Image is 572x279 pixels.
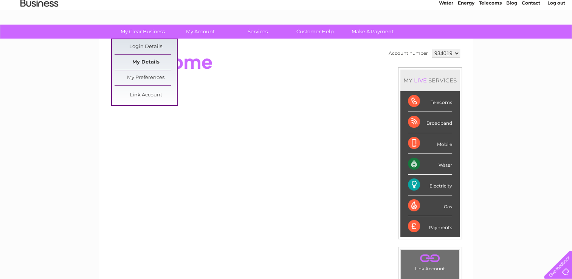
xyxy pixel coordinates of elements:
div: Mobile [408,133,452,154]
div: Telecoms [408,91,452,112]
a: My Preferences [115,70,177,85]
a: Log out [547,32,565,38]
td: Account number [387,47,430,60]
td: Link Account [401,250,459,273]
a: Water [439,32,453,38]
img: logo.png [20,20,59,43]
a: My Clear Business [112,25,174,39]
a: Blog [506,32,517,38]
div: Clear Business is a trading name of Verastar Limited (registered in [GEOGRAPHIC_DATA] No. 3667643... [108,4,465,37]
a: Link Account [115,88,177,103]
a: Login Details [115,39,177,54]
div: Gas [408,195,452,216]
a: 0333 014 3131 [429,4,482,13]
a: Make A Payment [341,25,404,39]
a: Services [226,25,289,39]
a: Energy [458,32,474,38]
div: Broadband [408,112,452,133]
div: Electricity [408,175,452,195]
div: LIVE [412,77,428,84]
a: My Account [169,25,231,39]
div: Water [408,154,452,175]
div: Payments [408,216,452,237]
a: My Details [115,55,177,70]
a: Telecoms [479,32,502,38]
a: . [403,252,457,265]
a: Customer Help [284,25,346,39]
a: Contact [522,32,540,38]
div: MY SERVICES [400,70,460,91]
